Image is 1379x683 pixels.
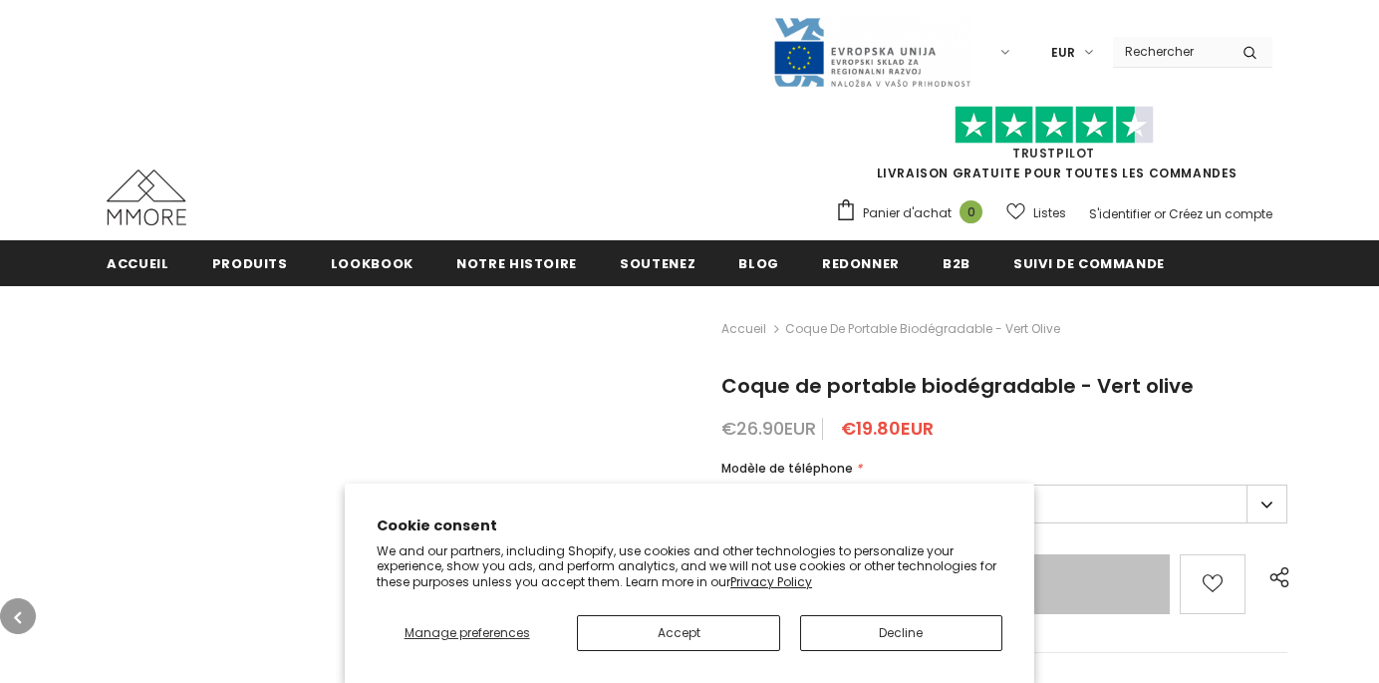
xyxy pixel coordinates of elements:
a: Javni Razpis [772,43,971,60]
button: Manage preferences [377,615,557,651]
h2: Cookie consent [377,515,1002,536]
p: We and our partners, including Shopify, use cookies and other technologies to personalize your ex... [377,543,1002,590]
span: Manage preferences [405,624,530,641]
span: soutenez [620,254,695,273]
span: Redonner [822,254,900,273]
a: Lookbook [331,240,414,285]
span: €19.80EUR [841,416,934,441]
span: Blog [738,254,779,273]
span: or [1154,205,1166,222]
span: Modèle de téléphone [721,460,853,477]
img: Faites confiance aux étoiles pilotes [955,106,1154,145]
a: Créez un compte [1169,205,1272,222]
a: S'identifier [1089,205,1151,222]
a: Suivi de commande [1013,240,1165,285]
a: B2B [943,240,970,285]
span: EUR [1051,43,1075,63]
a: Produits [212,240,288,285]
a: TrustPilot [1012,145,1095,162]
span: B2B [943,254,970,273]
a: Privacy Policy [730,573,812,590]
a: Accueil [721,317,766,341]
a: Notre histoire [456,240,577,285]
img: Javni Razpis [772,16,971,89]
button: Decline [800,615,1002,651]
span: Coque de portable biodégradable - Vert olive [721,372,1194,400]
input: Search Site [1113,37,1228,66]
button: Accept [577,615,779,651]
img: Cas MMORE [107,170,186,225]
a: Panier d'achat 0 [835,198,992,228]
a: Blog [738,240,779,285]
span: Lookbook [331,254,414,273]
span: Accueil [107,254,169,273]
a: Redonner [822,240,900,285]
span: 0 [960,200,982,223]
span: Produits [212,254,288,273]
span: Panier d'achat [863,203,952,223]
span: Notre histoire [456,254,577,273]
a: soutenez [620,240,695,285]
span: Suivi de commande [1013,254,1165,273]
span: Listes [1033,203,1066,223]
a: Accueil [107,240,169,285]
span: LIVRAISON GRATUITE POUR TOUTES LES COMMANDES [835,115,1272,181]
span: Coque de portable biodégradable - Vert olive [785,317,1060,341]
a: Listes [1006,195,1066,230]
span: €26.90EUR [721,416,816,441]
